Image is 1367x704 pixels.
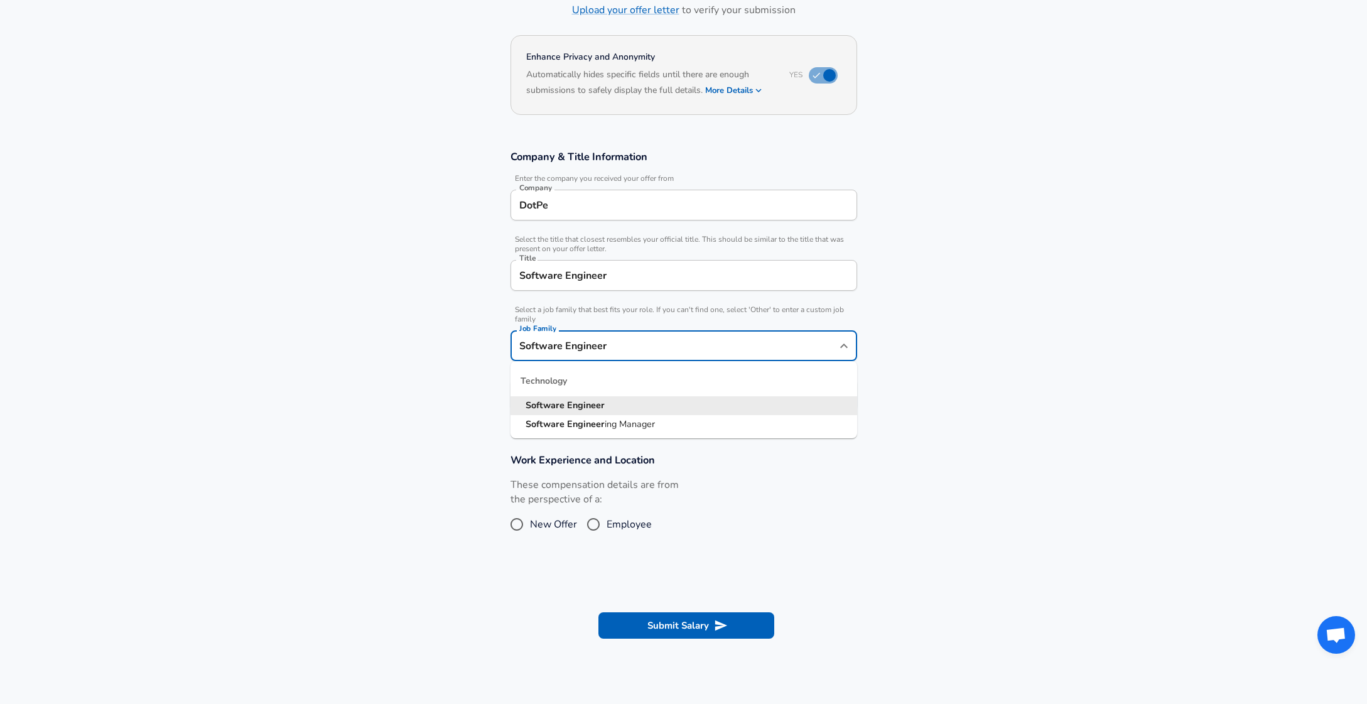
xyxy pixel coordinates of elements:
[511,453,857,467] h3: Work Experience and Location
[511,478,679,507] label: These compensation details are from the perspective of a:
[511,149,857,164] h3: Company & Title Information
[789,70,802,80] span: Yes
[598,612,774,639] button: Submit Salary
[607,517,652,532] span: Employee
[511,235,857,254] span: Select the title that closest resembles your official title. This should be similar to the title ...
[511,174,857,183] span: Enter the company you received your offer from
[516,195,851,215] input: Google
[705,82,763,99] button: More Details
[567,399,605,411] strong: Engineer
[1317,616,1355,654] div: Open chat
[530,517,577,532] span: New Offer
[567,418,605,430] strong: Engineer
[516,266,851,285] input: Software Engineer
[835,337,853,355] button: Close
[511,1,857,19] h6: to verify your submission
[526,68,774,99] h6: Automatically hides specific fields until there are enough submissions to safely display the full...
[572,3,679,17] a: Upload your offer letter
[516,336,833,355] input: Software Engineer
[519,254,536,262] label: Title
[511,366,857,396] div: Technology
[519,325,556,332] label: Job Family
[526,399,567,411] strong: Software
[526,418,567,430] strong: Software
[526,51,774,63] h4: Enhance Privacy and Anonymity
[511,305,857,324] span: Select a job family that best fits your role. If you can't find one, select 'Other' to enter a cu...
[519,184,552,192] label: Company
[605,418,655,430] span: ing Manager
